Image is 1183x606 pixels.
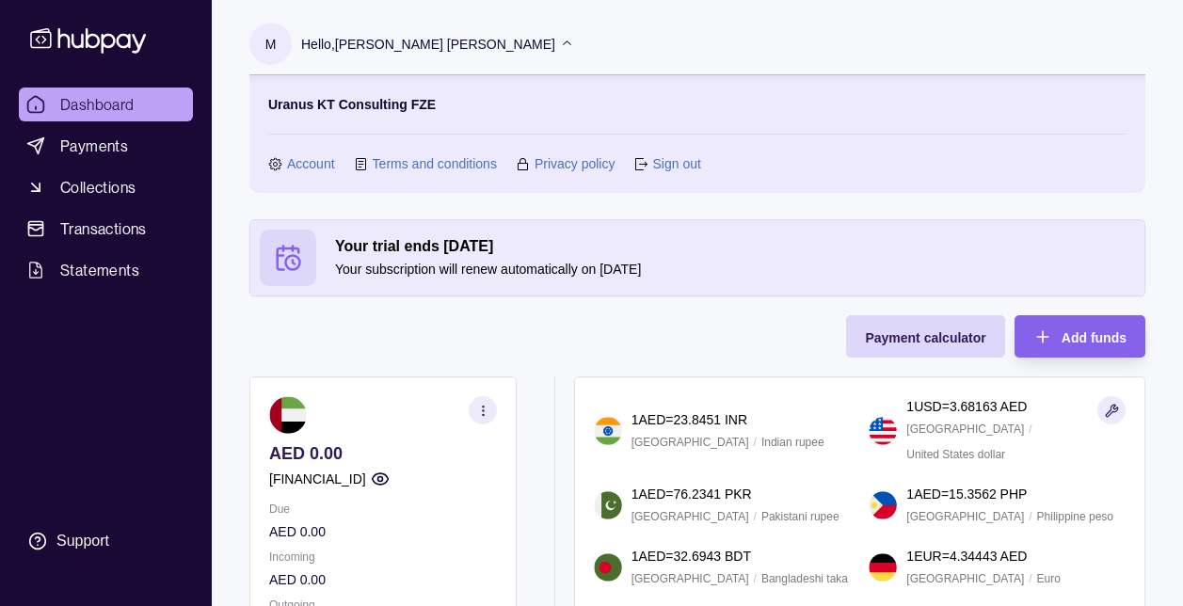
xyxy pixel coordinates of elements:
a: Transactions [19,212,193,246]
a: Terms and conditions [373,153,497,174]
p: Pakistani rupee [761,506,839,527]
p: Indian rupee [761,432,824,453]
p: 1 AED = 76.2341 PKR [631,484,752,504]
img: bd [594,553,622,582]
p: Euro [1037,568,1061,589]
span: Payments [60,135,128,157]
p: Bangladeshi taka [761,568,848,589]
span: Dashboard [60,93,135,116]
p: 1 AED = 15.3562 PHP [906,484,1027,504]
img: ae [269,396,307,434]
img: in [594,417,622,445]
p: / [754,506,757,527]
span: Add funds [1062,330,1127,345]
span: Payment calculator [865,330,985,345]
p: / [754,432,757,453]
p: / [1029,506,1031,527]
p: 1 EUR = 4.34443 AED [906,546,1027,566]
p: 1 USD = 3.68163 AED [906,396,1027,417]
a: Account [287,153,335,174]
p: Your subscription will renew automatically on [DATE] [335,259,1135,279]
img: de [869,553,897,582]
p: [GEOGRAPHIC_DATA] [631,568,749,589]
p: Hello, [PERSON_NAME] [PERSON_NAME] [301,34,555,55]
p: / [1029,568,1031,589]
img: us [869,417,897,445]
a: Payments [19,129,193,163]
p: AED 0.00 [269,443,497,464]
span: Collections [60,176,136,199]
a: Collections [19,170,193,204]
button: Payment calculator [846,315,1004,358]
p: M [265,34,277,55]
p: [GEOGRAPHIC_DATA] [906,506,1024,527]
p: United States dollar [906,444,1005,465]
div: Support [56,531,109,551]
p: [GEOGRAPHIC_DATA] [906,419,1024,439]
a: Privacy policy [535,153,615,174]
p: [GEOGRAPHIC_DATA] [631,432,749,453]
p: [GEOGRAPHIC_DATA] [906,568,1024,589]
p: 1 AED = 23.8451 INR [631,409,747,430]
a: Dashboard [19,88,193,121]
p: 1 AED = 32.6943 BDT [631,546,751,566]
button: Add funds [1015,315,1145,358]
p: / [1029,419,1031,439]
p: Due [269,499,497,519]
a: Sign out [652,153,700,174]
p: Philippine peso [1037,506,1113,527]
a: Statements [19,253,193,287]
img: pk [594,491,622,519]
p: AED 0.00 [269,521,497,542]
p: Incoming [269,547,497,567]
p: [GEOGRAPHIC_DATA] [631,506,749,527]
p: AED 0.00 [269,569,497,590]
h2: Your trial ends [DATE] [335,236,1135,257]
img: ph [869,491,897,519]
p: Uranus KT Consulting FZE [268,94,436,115]
a: Support [19,521,193,561]
p: [FINANCIAL_ID] [269,469,366,489]
span: Statements [60,259,139,281]
span: Transactions [60,217,147,240]
p: / [754,568,757,589]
